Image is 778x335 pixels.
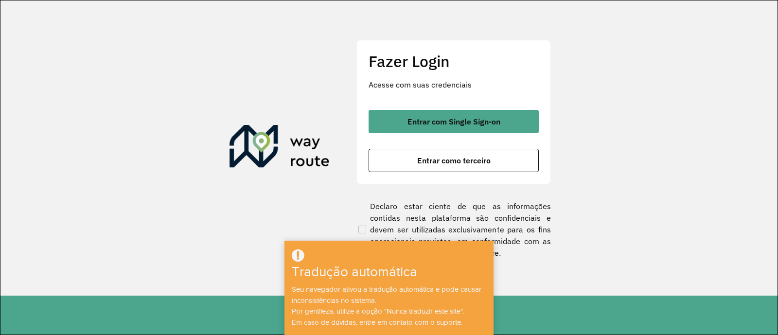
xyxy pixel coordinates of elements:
span: Entrar com Single Sign-on [407,118,500,125]
span: Entrar como terceiro [417,157,491,164]
button: button [369,110,539,133]
button: button [369,149,539,172]
label: Declaro estar ciente de que as informações contidas nesta plataforma são confidenciais e devem se... [356,200,551,259]
h3: Tradução automática [292,264,452,280]
div: Seu navegador ativou a tradução automática e pode causar inconsistências no sistema. Por gentilez... [286,284,492,328]
img: Roteirizador AmbevTech [230,125,330,172]
h2: Fazer Login [369,52,539,71]
p: Acesse com suas credenciais [369,79,539,90]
